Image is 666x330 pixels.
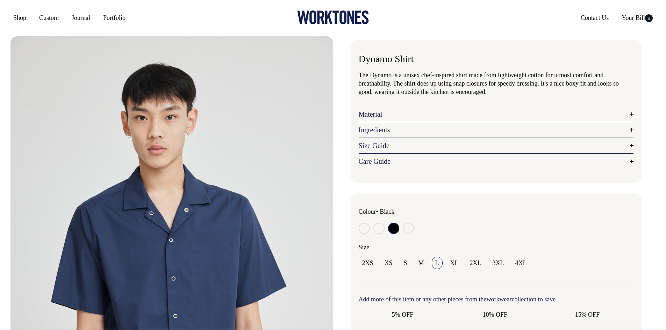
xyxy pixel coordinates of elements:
[69,12,93,24] a: Journal
[489,257,508,269] input: 3XL
[400,257,411,269] input: S
[381,257,396,269] input: XS
[359,141,634,150] a: Size Guide
[547,310,628,319] span: 15% OFF
[362,259,373,267] span: 2XS
[376,208,378,215] span: •
[36,12,62,24] a: Custom
[466,257,485,269] input: 2XL
[470,259,481,267] span: 2XL
[543,308,631,321] input: 15% OFF
[380,208,394,215] label: Black
[359,72,619,95] span: The Dynamo is a unisex chef-inspired shirt made from lightweight cotton for utmost comfort and br...
[486,296,511,303] a: workwear
[435,259,439,267] span: L
[359,157,634,166] a: Care Guide
[100,12,128,24] a: Portfolio
[415,257,428,269] input: M
[578,12,612,24] a: Contact Us
[359,110,634,118] a: Material
[515,259,527,267] span: 4XL
[512,257,530,269] input: 4XL
[359,308,447,321] input: 5% OFF
[385,259,393,267] span: XS
[404,259,407,267] span: S
[451,308,539,321] input: 10% OFF
[450,259,459,267] span: XL
[359,126,634,134] a: Ingredients
[359,257,377,269] input: 2XS
[454,310,536,319] span: 10% OFF
[10,12,29,24] a: Shop
[359,243,634,251] div: Size
[432,257,443,269] input: L
[359,54,634,65] h1: Dynamo Shirt
[645,14,653,22] span: 0
[447,257,462,269] input: XL
[362,310,443,319] span: 5% OFF
[418,259,424,267] span: M
[619,12,656,24] a: Your Bill0
[493,259,504,267] span: 3XL
[359,207,469,216] div: Colour
[359,296,634,303] h6: Add more of this item or any other pieces from the collection to save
